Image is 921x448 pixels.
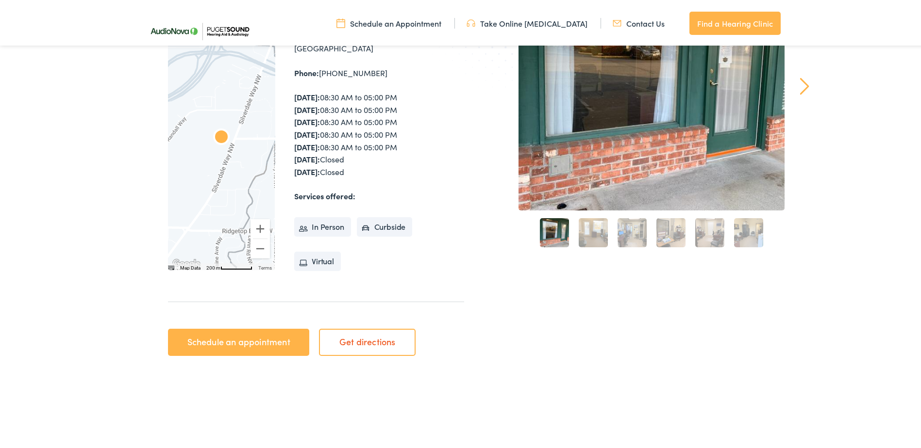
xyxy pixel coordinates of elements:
strong: Services offered: [294,189,355,199]
strong: Phone: [294,65,319,76]
img: Google [170,256,202,268]
a: 1 [540,216,569,245]
button: Keyboard shortcuts [167,263,174,270]
button: Map Data [180,263,201,270]
strong: [DATE]: [294,152,320,162]
a: Schedule an Appointment [336,16,441,27]
a: 4 [656,216,686,245]
li: Virtual [294,250,341,269]
strong: [DATE]: [294,90,320,100]
li: In Person [294,215,351,235]
strong: [DATE]: [294,102,320,113]
li: Curbside [357,215,413,235]
div: [PHONE_NUMBER] [294,65,464,78]
a: Terms (opens in new tab) [258,263,272,269]
div: AudioNova [210,125,233,148]
div: 08:30 AM to 05:00 PM 08:30 AM to 05:00 PM 08:30 AM to 05:00 PM 08:30 AM to 05:00 PM 08:30 AM to 0... [294,89,464,176]
button: Map Scale: 200 m per 62 pixels [203,261,255,268]
a: 6 [734,216,763,245]
a: Schedule an appointment [168,327,309,354]
a: Next [800,76,809,93]
strong: [DATE]: [294,127,320,138]
a: Open this area in Google Maps (opens a new window) [170,256,202,268]
a: Find a Hearing Clinic [689,10,781,33]
a: Contact Us [613,16,665,27]
a: 5 [695,216,724,245]
button: Zoom out [251,237,270,256]
span: 200 m [206,263,220,269]
a: Get directions [319,327,416,354]
img: utility icon [336,16,345,27]
strong: [DATE]: [294,114,320,125]
a: 3 [618,216,647,245]
img: utility icon [467,16,475,27]
a: Take Online [MEDICAL_DATA] [467,16,587,27]
button: Zoom in [251,217,270,237]
a: 2 [579,216,608,245]
img: utility icon [613,16,621,27]
strong: [DATE]: [294,140,320,150]
strong: [DATE]: [294,164,320,175]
